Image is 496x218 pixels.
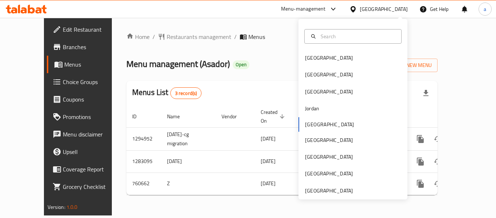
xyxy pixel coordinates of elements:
span: Open [233,62,249,68]
input: Search [318,32,397,40]
button: more [412,130,429,148]
span: Edit Restaurant [63,25,121,34]
span: [DATE] [261,179,276,188]
a: Restaurants management [158,32,231,41]
span: Restaurants management [167,32,231,41]
span: Menus [248,32,265,41]
span: Branches [63,43,121,51]
div: Total records count [170,87,202,99]
div: Menu-management [281,5,326,13]
a: Choice Groups [47,73,127,91]
div: [GEOGRAPHIC_DATA] [305,71,353,79]
div: [GEOGRAPHIC_DATA] [305,136,353,144]
div: Export file [417,84,435,102]
a: Edit Restaurant [47,21,127,38]
div: [GEOGRAPHIC_DATA] [305,170,353,178]
span: 1.0.0 [66,202,78,212]
div: [GEOGRAPHIC_DATA] [305,187,353,195]
span: Menus [64,60,121,69]
span: Upsell [63,147,121,156]
td: Z [161,173,216,195]
li: / [234,32,237,41]
div: [GEOGRAPHIC_DATA] [305,153,353,161]
button: Change Status [429,153,447,170]
span: Grocery Checklist [63,182,121,191]
div: Open [233,60,249,69]
span: a [484,5,486,13]
td: 760662 [126,173,161,195]
nav: breadcrumb [126,32,438,41]
span: Version: [48,202,65,212]
a: Branches [47,38,127,56]
a: Promotions [47,108,127,126]
td: 1283095 [126,150,161,173]
button: Change Status [429,130,447,148]
span: Add New Menu [387,61,432,70]
span: Choice Groups [63,78,121,86]
span: Name [167,112,189,121]
td: [DATE]-cg migration [161,127,216,150]
a: Menu disclaimer [47,126,127,143]
button: more [412,153,429,170]
a: Menus [47,56,127,73]
button: Change Status [429,175,447,193]
span: Vendor [221,112,246,121]
a: Coverage Report [47,160,127,178]
div: [GEOGRAPHIC_DATA] [305,54,353,62]
span: Menu management ( Asador ) [126,56,230,72]
a: Upsell [47,143,127,160]
span: 3 record(s) [171,90,202,97]
button: Add New Menu [381,59,438,72]
div: [GEOGRAPHIC_DATA] [360,5,408,13]
a: Coupons [47,91,127,108]
li: / [153,32,155,41]
div: Jordan [305,104,319,112]
span: Coupons [63,95,121,104]
span: Created On [261,108,287,125]
td: [DATE] [161,150,216,173]
button: more [412,175,429,193]
span: Promotions [63,112,121,121]
a: Home [126,32,150,41]
span: Menu disclaimer [63,130,121,139]
span: [DATE] [261,134,276,143]
td: 1294952 [126,127,161,150]
div: [GEOGRAPHIC_DATA] [305,88,353,96]
a: Grocery Checklist [47,178,127,195]
span: Coverage Report [63,165,121,174]
h2: Menus List [132,87,202,99]
span: [DATE] [261,156,276,166]
span: ID [132,112,146,121]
